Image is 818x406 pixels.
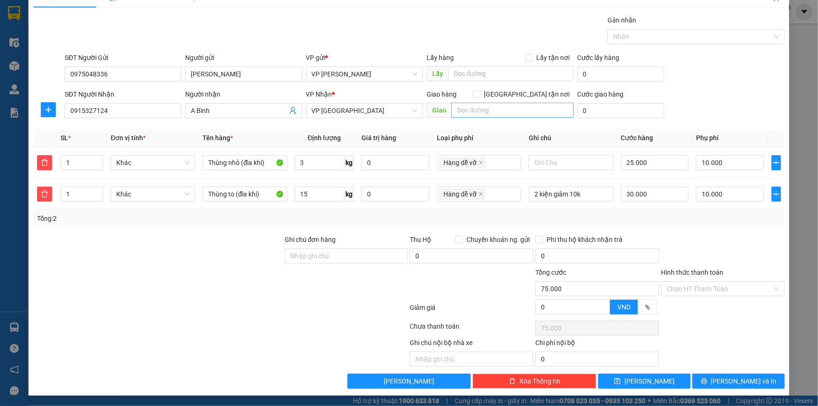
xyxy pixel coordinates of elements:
span: VP Phạm Văn Đồng [312,67,417,81]
label: Hình thức thanh toán [661,269,723,276]
button: deleteXóa Thông tin [473,374,596,389]
div: Chi phí nội bộ [535,338,659,352]
span: plus [772,159,780,166]
input: VD: Bàn, Ghế [203,155,287,170]
span: Chuyển khoản ng. gửi [463,234,533,245]
input: VD: Bàn, Ghế [203,187,287,202]
span: delete [38,159,52,166]
div: SĐT Người Nhận [65,89,181,99]
span: Xóa Thông tin [519,376,560,386]
span: delete [509,378,516,385]
span: Cước hàng [621,134,653,142]
span: printer [701,378,707,385]
span: [PERSON_NAME] và In [711,376,777,386]
span: % [645,303,650,311]
span: Hàng dễ vỡ [439,188,486,200]
th: Loại phụ phí [433,129,525,147]
span: VND [617,303,630,311]
input: Ghi Chú [529,155,613,170]
label: Ghi chú đơn hàng [285,236,336,243]
button: save[PERSON_NAME] [598,374,690,389]
span: kg [345,155,354,170]
label: Cước giao hàng [578,90,624,98]
span: Đơn vị tính [111,134,146,142]
span: Giao [427,103,451,118]
span: VP Nhận [306,90,332,98]
span: plus [772,190,780,198]
span: Lấy hàng [427,54,454,61]
span: kg [345,187,354,202]
input: 0 [361,187,429,202]
input: Cước lấy hàng [578,67,664,82]
span: [PERSON_NAME] [384,376,434,386]
input: 0 [361,155,429,170]
input: Ghi chú đơn hàng [285,248,408,263]
button: printer[PERSON_NAME] và In [692,374,785,389]
div: Người gửi [185,53,302,63]
span: Giao hàng [427,90,457,98]
div: SĐT Người Gửi [65,53,181,63]
button: delete [37,187,52,202]
span: close [479,192,483,197]
span: Khác [116,156,189,170]
button: [PERSON_NAME] [347,374,471,389]
div: Giảm giá [409,302,535,319]
span: Hàng dễ vỡ [443,158,477,168]
span: Phụ phí [696,134,719,142]
span: Phí thu hộ khách nhận trả [543,234,626,245]
label: Cước lấy hàng [578,54,620,61]
input: Dọc đường [448,66,574,81]
span: close [479,160,483,166]
span: Hàng dễ vỡ [443,189,477,199]
th: Ghi chú [525,129,617,147]
label: Gán nhãn [608,16,636,24]
input: Cước giao hàng [578,103,664,118]
div: Chưa thanh toán [409,321,535,338]
span: Khác [116,187,189,201]
span: user-add [289,107,297,114]
input: Nhập ghi chú [410,352,533,367]
span: [PERSON_NAME] [624,376,675,386]
span: Lấy tận nơi [533,53,574,63]
div: Người nhận [185,89,302,99]
input: Ghi Chú [529,187,613,202]
button: plus [772,155,781,170]
span: delete [38,190,52,198]
button: plus [41,102,56,117]
input: Dọc đường [451,103,574,118]
span: [GEOGRAPHIC_DATA] tận nơi [480,89,574,99]
div: Ghi chú nội bộ nhà xe [410,338,533,352]
span: VP Thái Bình [312,104,417,118]
span: plus [41,106,55,113]
button: plus [772,187,781,202]
span: Thu Hộ [410,236,431,243]
button: delete [37,155,52,170]
span: SL [60,134,68,142]
span: Lấy [427,66,448,81]
span: Định lượng [308,134,341,142]
div: VP gửi [306,53,423,63]
span: Tổng cước [535,269,566,276]
span: Giá trị hàng [361,134,396,142]
span: Hàng dễ vỡ [439,157,486,168]
div: Tổng: 2 [37,213,316,224]
span: save [614,378,621,385]
span: Tên hàng [203,134,233,142]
